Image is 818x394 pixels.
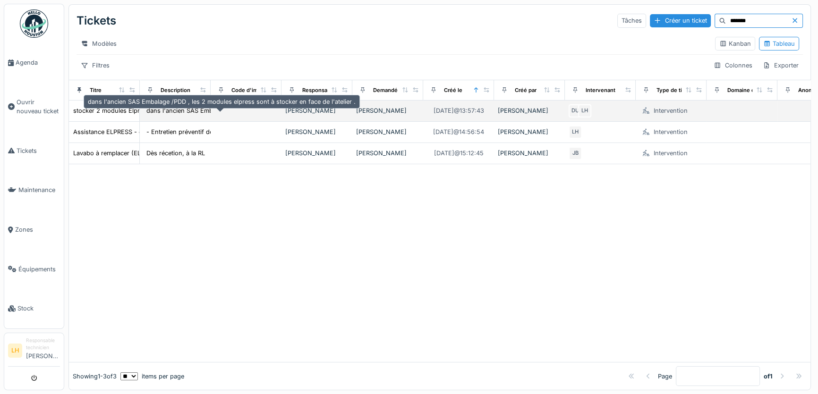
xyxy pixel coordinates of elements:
div: Page [658,372,672,381]
div: Assistance ELPRESS - entretien/controle des machines sanitaires Elpress + autres sous contrat Elp... [73,127,371,136]
div: Créé le [444,86,462,94]
div: [PERSON_NAME] [356,149,419,158]
div: [PERSON_NAME] [356,127,419,136]
a: Tickets [4,131,64,171]
div: dans l'ancien SAS Embalage /PDD , les 2 modules... [146,106,296,115]
div: Description [161,86,190,94]
a: Stock [4,289,64,328]
div: [PERSON_NAME] [498,149,561,158]
div: [PERSON_NAME] [356,106,419,115]
div: dans l'ancien SAS Embalage /PDD , les 2 modules elpress sont à stocker en face de l'atelier . [84,95,360,109]
div: [PERSON_NAME] [498,127,561,136]
div: Type de ticket [656,86,693,94]
div: Demandé par [373,86,407,94]
div: Tickets [77,8,116,33]
div: Intervention [654,127,688,136]
div: Tableau [763,39,795,48]
div: Intervention [654,106,688,115]
div: LH [578,104,591,117]
div: Responsable [302,86,335,94]
div: [PERSON_NAME] [285,106,349,115]
div: Kanban [719,39,751,48]
div: items per page [120,372,184,381]
img: Badge_color-CXgf-gQk.svg [20,9,48,38]
span: Équipements [18,265,60,274]
div: JB [569,147,582,160]
span: Agenda [16,58,60,67]
div: Dès récetion, à la RL [146,149,205,158]
a: Ouvrir nouveau ticket [4,83,64,131]
div: [PERSON_NAME] [285,149,349,158]
div: stocker 2 modules Elpress [73,106,150,115]
div: Colonnes [709,59,757,72]
span: Stock [17,304,60,313]
div: DU [569,104,582,117]
a: LH Responsable technicien[PERSON_NAME] [8,337,60,367]
span: Maintenance [18,185,60,194]
li: [PERSON_NAME] [26,337,60,364]
div: [DATE] @ 13:57:43 [434,106,484,115]
span: Ouvrir nouveau ticket [17,98,60,116]
div: Lavabo à remplacer (ELPRESS) [73,149,162,158]
div: Responsable technicien [26,337,60,352]
div: Domaine d'expertise [727,86,781,94]
strong: of 1 [764,372,773,381]
div: Créer un ticket [650,14,711,27]
div: Créé par [515,86,537,94]
div: [PERSON_NAME] [285,127,349,136]
a: Équipements [4,250,64,289]
span: Tickets [17,146,60,155]
a: Maintenance [4,170,64,210]
a: Agenda [4,43,64,83]
div: [DATE] @ 15:12:45 [434,149,484,158]
div: LH [569,126,582,139]
div: [DATE] @ 14:56:54 [433,127,484,136]
div: Code d'imputation [231,86,279,94]
li: LH [8,344,22,358]
div: Intervention [654,149,688,158]
div: Showing 1 - 3 of 3 [73,372,117,381]
a: Zones [4,210,64,250]
div: Titre [90,86,102,94]
div: Intervenant [586,86,615,94]
div: Filtres [77,59,114,72]
div: Exporter [758,59,803,72]
div: Tâches [617,14,646,27]
span: Zones [15,225,60,234]
div: - Entretien préventif des éviers distributeurs ... [146,127,281,136]
div: Modèles [77,37,121,50]
div: [PERSON_NAME] [498,106,561,115]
